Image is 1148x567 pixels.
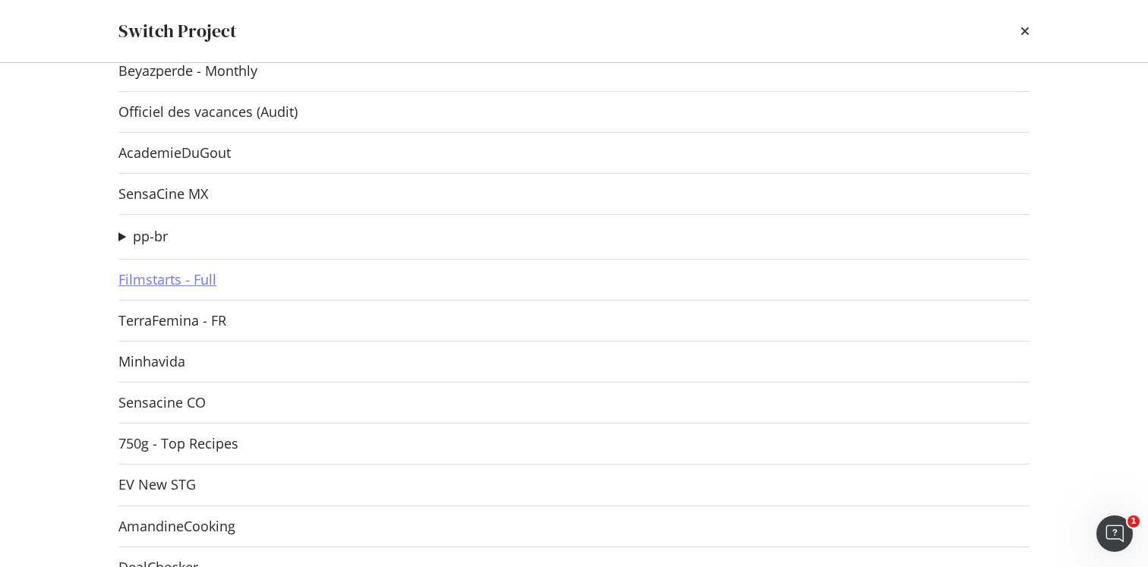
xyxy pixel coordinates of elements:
a: EV New STG [118,477,196,493]
summary: pp-br [118,227,168,247]
a: TerraFemina - FR [118,313,226,329]
a: Officiel des vacances (Audit) [118,104,298,120]
a: Filmstarts - Full [118,272,216,288]
span: 1 [1127,515,1140,528]
iframe: Intercom live chat [1096,515,1133,552]
div: times [1020,18,1030,44]
a: SensaCine MX [118,186,208,202]
a: Minhavida [118,354,185,370]
a: Sensacine CO [118,395,206,411]
a: Beyazperde - Monthly [118,63,257,79]
a: AmandineCooking [118,518,235,534]
a: 750g - Top Recipes [118,436,238,452]
div: Switch Project [118,18,237,44]
a: pp-br [133,228,168,244]
a: AcademieDuGout [118,145,231,161]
